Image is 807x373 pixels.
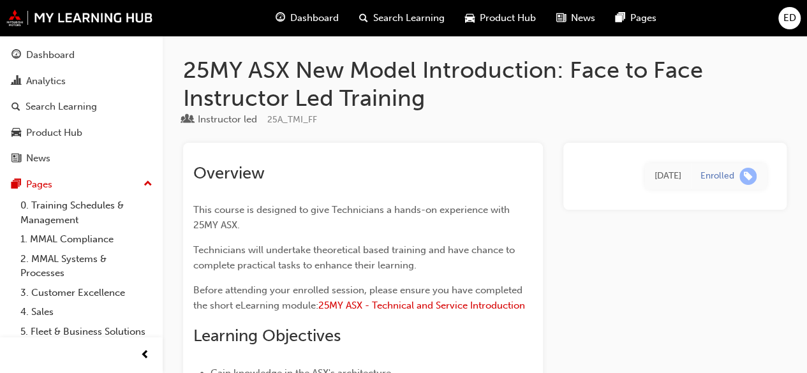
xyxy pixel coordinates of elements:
[739,168,757,185] span: learningRecordVerb_ENROLL-icon
[193,326,341,346] span: Learning Objectives
[546,5,605,31] a: news-iconNews
[5,41,158,173] button: DashboardAnalyticsSearch LearningProduct HubNews
[26,177,52,192] div: Pages
[26,99,97,114] div: Search Learning
[15,249,158,283] a: 2. MMAL Systems & Processes
[26,126,82,140] div: Product Hub
[11,179,21,191] span: pages-icon
[11,101,20,113] span: search-icon
[5,95,158,119] a: Search Learning
[11,153,21,165] span: news-icon
[15,230,158,249] a: 1. MMAL Compliance
[183,56,787,112] h1: 25MY ASX New Model Introduction: Face to Face Instructor Led Training
[26,151,50,166] div: News
[193,284,525,311] span: Before attending your enrolled session, please ensure you have completed the short eLearning module:
[5,69,158,93] a: Analytics
[605,5,667,31] a: pages-iconPages
[26,74,66,89] div: Analytics
[455,5,546,31] a: car-iconProduct Hub
[290,11,339,26] span: Dashboard
[15,283,158,303] a: 3. Customer Excellence
[183,114,193,126] span: learningResourceType_INSTRUCTOR_LED-icon
[183,112,257,128] div: Type
[267,114,317,125] span: Learning resource code
[26,48,75,62] div: Dashboard
[616,10,625,26] span: pages-icon
[5,147,158,170] a: News
[783,11,796,26] span: ED
[144,176,152,193] span: up-icon
[630,11,656,26] span: Pages
[5,121,158,145] a: Product Hub
[480,11,536,26] span: Product Hub
[778,7,801,29] button: ED
[265,5,349,31] a: guage-iconDashboard
[11,50,21,61] span: guage-icon
[140,347,150,363] span: prev-icon
[193,244,517,271] span: Technicians will undertake theoretical based training and have chance to complete practical tasks...
[276,10,285,26] span: guage-icon
[5,173,158,196] button: Pages
[5,43,158,67] a: Dashboard
[15,322,158,342] a: 5. Fleet & Business Solutions
[556,10,566,26] span: news-icon
[11,128,21,139] span: car-icon
[349,5,455,31] a: search-iconSearch Learning
[193,163,265,183] span: Overview
[6,10,153,26] img: mmal
[655,169,681,184] div: Mon Sep 01 2025 16:01:18 GMT+1000 (Australian Eastern Standard Time)
[359,10,368,26] span: search-icon
[193,204,512,231] span: This course is designed to give Technicians a hands-on experience with 25MY ASX.
[11,76,21,87] span: chart-icon
[571,11,595,26] span: News
[373,11,445,26] span: Search Learning
[318,300,525,311] a: 25MY ASX - Technical and Service Introduction
[198,112,257,127] div: Instructor led
[15,196,158,230] a: 0. Training Schedules & Management
[15,302,158,322] a: 4. Sales
[465,10,475,26] span: car-icon
[700,170,734,182] div: Enrolled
